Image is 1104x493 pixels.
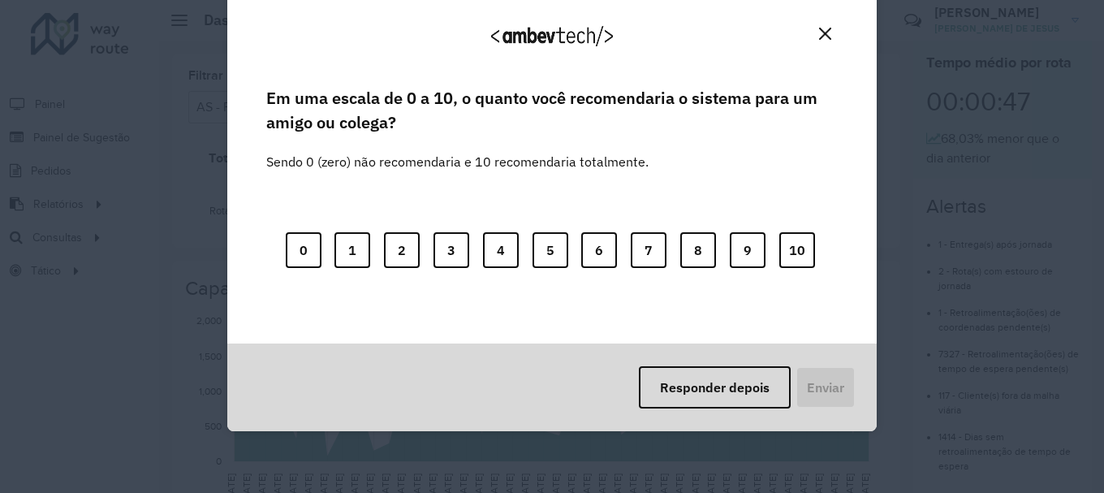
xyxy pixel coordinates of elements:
button: 1 [334,232,370,268]
button: 8 [680,232,716,268]
button: 3 [433,232,469,268]
button: 0 [286,232,321,268]
label: Em uma escala de 0 a 10, o quanto você recomendaria o sistema para um amigo ou colega? [266,86,838,136]
img: Close [819,28,831,40]
button: 7 [631,232,666,268]
button: 6 [581,232,617,268]
button: 4 [483,232,519,268]
label: Sendo 0 (zero) não recomendaria e 10 recomendaria totalmente. [266,132,649,171]
img: Logo Ambevtech [491,26,613,46]
button: 2 [384,232,420,268]
button: Responder depois [639,366,791,409]
button: 9 [730,232,765,268]
button: Close [813,21,838,46]
button: 10 [779,232,815,268]
button: 5 [533,232,568,268]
